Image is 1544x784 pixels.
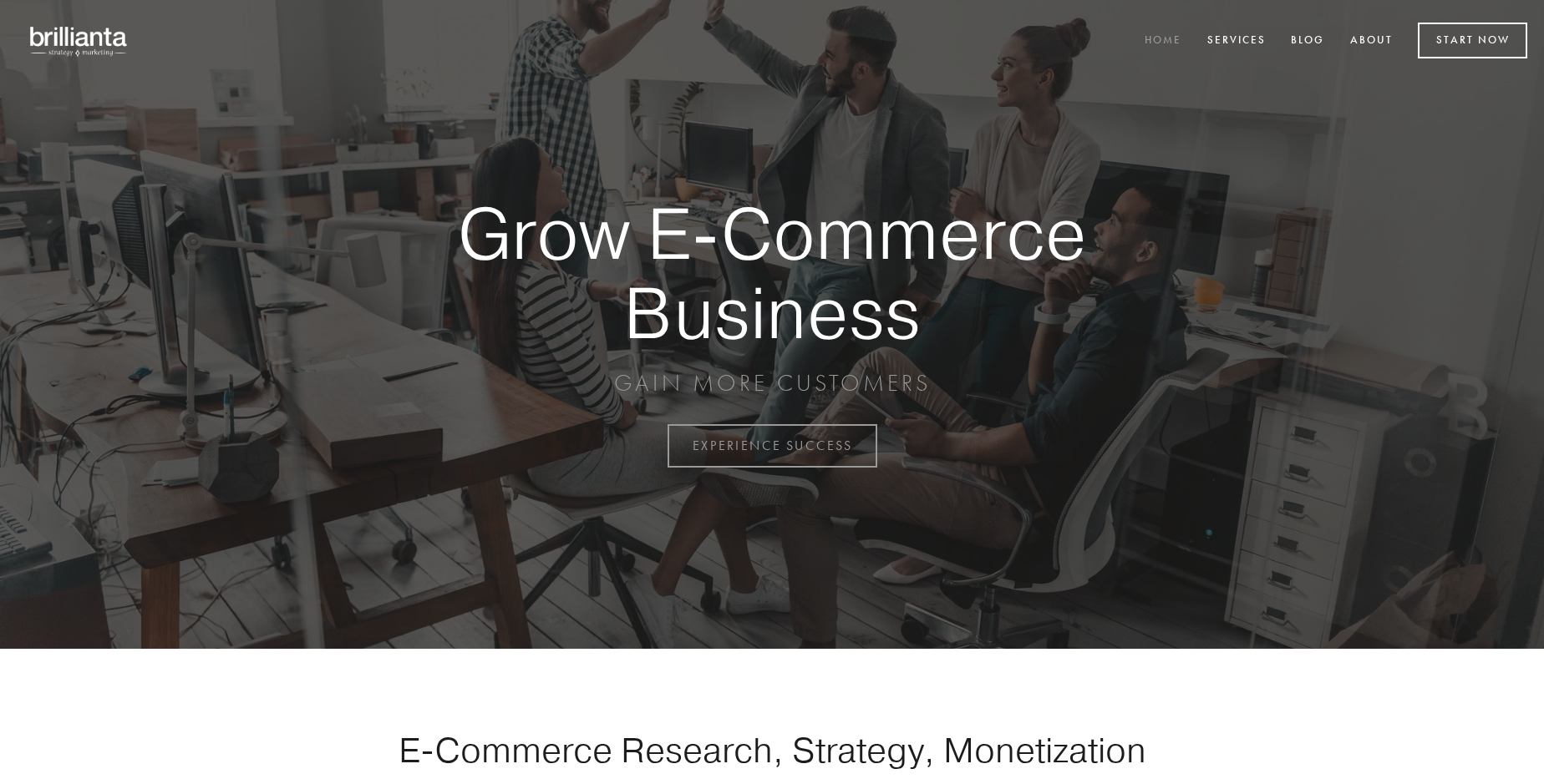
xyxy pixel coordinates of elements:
img: brillianta - research, strategy, marketing [17,17,142,65]
a: Home [1134,28,1192,55]
h1: E-Commerce Research, Strategy, Monetization [346,729,1198,771]
strong: Grow E-Commerce Business [399,194,1145,352]
p: GAIN MORE CUSTOMERS [399,368,1145,398]
a: EXPERIENCE SUCCESS [668,424,877,468]
a: Services [1196,28,1277,55]
a: Blog [1280,28,1335,55]
a: About [1339,28,1404,55]
a: Start Now [1418,23,1527,58]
